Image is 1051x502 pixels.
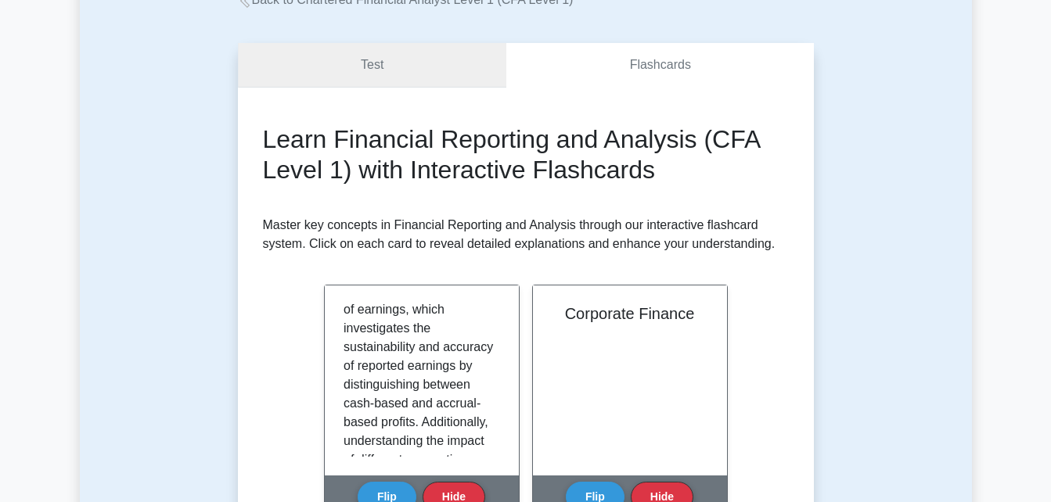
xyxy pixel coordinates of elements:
h2: Corporate Finance [552,304,708,323]
p: Master key concepts in Financial Reporting and Analysis through our interactive flashcard system.... [263,216,789,253]
h2: Learn Financial Reporting and Analysis (CFA Level 1) with Interactive Flashcards [263,124,789,185]
a: Flashcards [506,43,813,88]
a: Test [238,43,507,88]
